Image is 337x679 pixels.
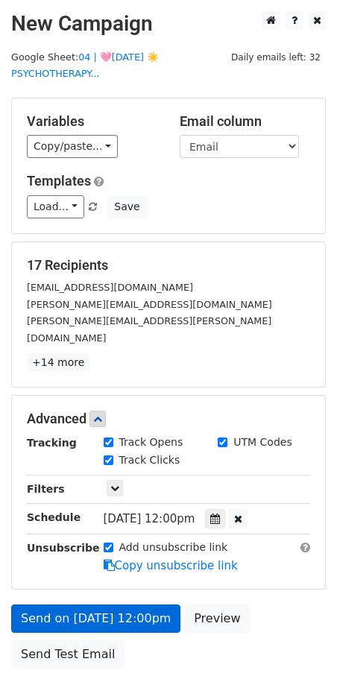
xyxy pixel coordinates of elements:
[27,437,77,449] strong: Tracking
[27,113,157,130] h5: Variables
[104,512,195,525] span: [DATE] 12:00pm
[27,299,272,310] small: [PERSON_NAME][EMAIL_ADDRESS][DOMAIN_NAME]
[226,49,326,66] span: Daily emails left: 32
[27,173,91,189] a: Templates
[27,315,271,344] small: [PERSON_NAME][EMAIL_ADDRESS][PERSON_NAME][DOMAIN_NAME]
[119,435,183,450] label: Track Opens
[184,604,250,633] a: Preview
[27,411,310,427] h5: Advanced
[119,452,180,468] label: Track Clicks
[107,195,146,218] button: Save
[11,11,326,37] h2: New Campaign
[27,282,193,293] small: [EMAIL_ADDRESS][DOMAIN_NAME]
[27,542,100,554] strong: Unsubscribe
[27,511,81,523] strong: Schedule
[233,435,292,450] label: UTM Codes
[226,51,326,63] a: Daily emails left: 32
[27,257,310,274] h5: 17 Recipients
[27,135,118,158] a: Copy/paste...
[11,51,159,80] small: Google Sheet:
[262,607,337,679] iframe: Chat Widget
[27,483,65,495] strong: Filters
[11,640,125,669] a: Send Test Email
[119,540,228,555] label: Add unsubscribe link
[180,113,310,130] h5: Email column
[11,51,159,80] a: 04 | 🩷[DATE] ☀️PSYCHOTHERAPY...
[104,559,238,572] a: Copy unsubscribe link
[27,195,84,218] a: Load...
[11,604,180,633] a: Send on [DATE] 12:00pm
[27,353,89,372] a: +14 more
